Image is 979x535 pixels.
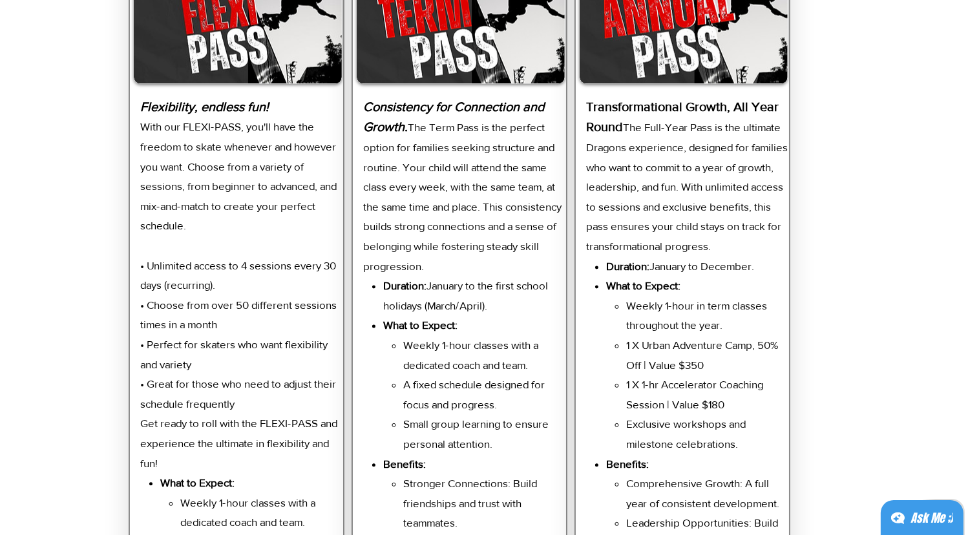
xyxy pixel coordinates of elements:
[141,117,344,255] p: With our FLEXI-PASS, you'll have the freedom to skate whenever and however you want. Choose from ...
[383,457,426,470] span: Benefits:
[403,414,567,454] p: Small group learning to ensure personal attention.
[403,335,567,375] p: Weekly 1-hour classes with a dedicated coach and team.
[626,335,790,375] p: 1 X Urban Adventure Camp, 50% Off | Value $350
[364,100,545,134] span: Consistency for Connection and Growth.
[626,474,790,513] p: Comprehensive Growth: A full year of consistent development.
[141,256,344,375] p: • Unlimited access to 4 sessions every 30 days (recurring). • Choose from over 50 different sessi...
[403,375,567,414] p: A fixed schedule designed for focus and progress.
[626,375,790,414] p: 1 X 1-hr Accelerator Coaching Session | Value $180
[606,260,649,272] span: Duration:
[626,414,790,454] p: Exclusive workshops and milestone celebrations.
[383,279,426,291] span: Duration:
[383,319,458,331] span: What to Expect:
[403,474,567,533] p: Stronger Connections: Build friendships and trust with teammates.
[364,97,567,276] p: The Term Pass is the perfect option for families seeking structure and routine. Your child will a...
[141,374,344,414] p: • Great for those who need to adjust their schedule frequently
[141,100,269,114] span: Flexibility, endless fun!
[141,414,344,473] p: Get ready to roll with the FLEXI-PASS and experience the ultimate in flexibility and fun!
[180,493,344,532] p: Weekly 1-hour classes with a dedicated coach and team.
[587,100,779,134] span: Transformational Growth, All Year Round
[160,476,235,488] span: What to Expect:
[606,257,789,277] p: January to December.
[626,296,790,335] p: Weekly 1-hour in term classes throughout the year.
[606,457,649,470] span: Benefits:
[606,279,680,291] span: What to Expect:
[911,509,953,527] div: Ask Me ;)
[383,276,566,315] p: January to the first school holidays (March/April).
[587,97,790,257] p: The Full-Year Pass is the ultimate Dragons experience, designed for families who want to commit t...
